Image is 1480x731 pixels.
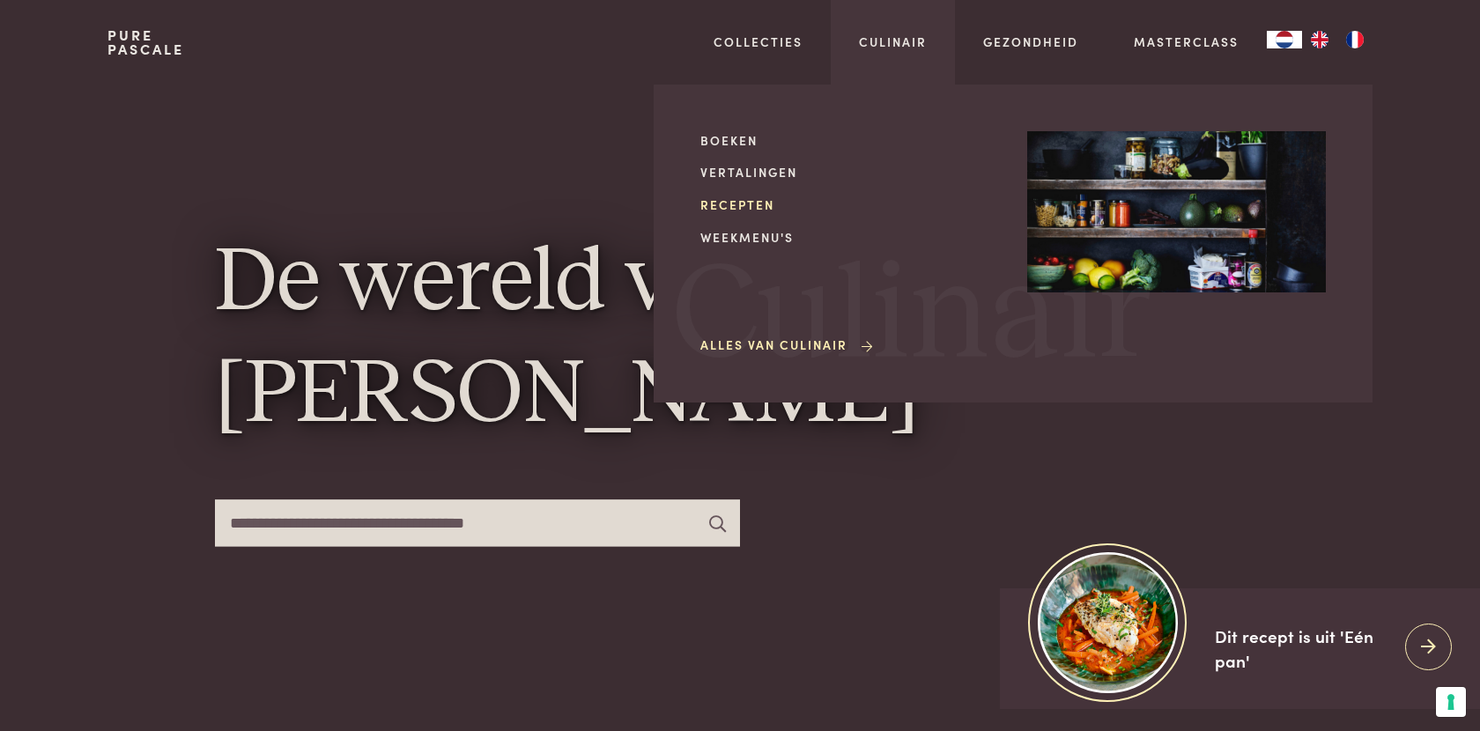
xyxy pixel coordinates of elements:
button: Uw voorkeuren voor toestemming voor trackingtechnologieën [1436,687,1466,717]
a: EN [1302,31,1337,48]
div: Language [1267,31,1302,48]
aside: Language selected: Nederlands [1267,31,1373,48]
span: Culinair [672,249,1151,384]
a: NL [1267,31,1302,48]
img: https://admin.purepascale.com/wp-content/uploads/2025/08/home_recept_link.jpg [1038,552,1178,692]
a: Recepten [700,196,999,214]
ul: Language list [1302,31,1373,48]
a: Culinair [859,33,927,51]
img: Culinair [1027,131,1326,293]
div: Dit recept is uit 'Eén pan' [1215,624,1391,674]
a: Boeken [700,131,999,150]
a: https://admin.purepascale.com/wp-content/uploads/2025/08/home_recept_link.jpg Dit recept is uit '... [1000,588,1480,709]
a: Weekmenu's [700,228,999,247]
a: FR [1337,31,1373,48]
a: Masterclass [1134,33,1239,51]
a: Alles van Culinair [700,336,876,354]
a: Gezondheid [983,33,1078,51]
a: PurePascale [107,28,184,56]
h1: De wereld van [PERSON_NAME] [215,228,1265,453]
a: Collecties [714,33,803,51]
a: Vertalingen [700,163,999,181]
